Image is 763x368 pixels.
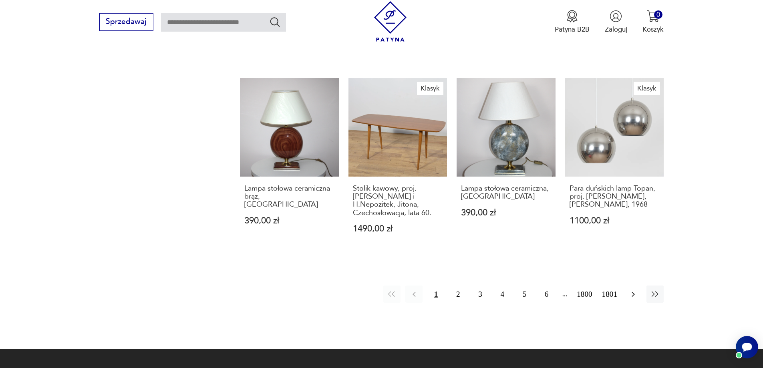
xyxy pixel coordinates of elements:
button: 4 [494,286,511,303]
h3: Lampa stołowa ceramiczna, [GEOGRAPHIC_DATA] [461,185,551,201]
button: 1800 [574,286,594,303]
div: 0 [654,10,662,19]
p: Zaloguj [605,25,627,34]
button: 6 [538,286,555,303]
a: Ikona medaluPatyna B2B [555,10,590,34]
button: 1 [427,286,445,303]
button: Patyna B2B [555,10,590,34]
button: Sprzedawaj [99,13,153,31]
a: KlasykStolik kawowy, proj. B. Landsman i H.Nepozitek, Jitona, Czechosłowacja, lata 60.Stolik kawo... [348,78,447,252]
p: 390,00 zł [461,209,551,217]
a: Lampa stołowa ceramiczna brąz, FrancjaLampa stołowa ceramiczna brąz, [GEOGRAPHIC_DATA]390,00 zł [240,78,339,252]
a: Lampa stołowa ceramiczna, FrancjaLampa stołowa ceramiczna, [GEOGRAPHIC_DATA]390,00 zł [457,78,556,252]
img: Ikona medalu [566,10,578,22]
p: 1100,00 zł [570,217,660,225]
img: Patyna - sklep z meblami i dekoracjami vintage [370,1,411,42]
h3: Para duńskich lamp Topan, proj. [PERSON_NAME], [PERSON_NAME], 1968 [570,185,660,209]
a: Sprzedawaj [99,19,153,26]
p: Patyna B2B [555,25,590,34]
button: 2 [449,286,467,303]
img: Ikona koszyka [647,10,659,22]
h3: Stolik kawowy, proj. [PERSON_NAME] i H.Nepozitek, Jitona, Czechosłowacja, lata 60. [353,185,443,217]
a: KlasykPara duńskich lamp Topan, proj. Verner Panton, Louis Poulsen, 1968Para duńskich lamp Topan,... [565,78,664,252]
p: 390,00 zł [244,217,334,225]
button: 0Koszyk [642,10,664,34]
h3: Lampa stołowa ceramiczna brąz, [GEOGRAPHIC_DATA] [244,185,334,209]
button: 3 [471,286,489,303]
p: Koszyk [642,25,664,34]
button: 1801 [600,286,620,303]
p: 1490,00 zł [353,225,443,233]
button: Szukaj [269,16,281,28]
img: Ikonka użytkownika [610,10,622,22]
iframe: Smartsupp widget button [736,336,758,358]
button: 5 [516,286,533,303]
button: Zaloguj [605,10,627,34]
